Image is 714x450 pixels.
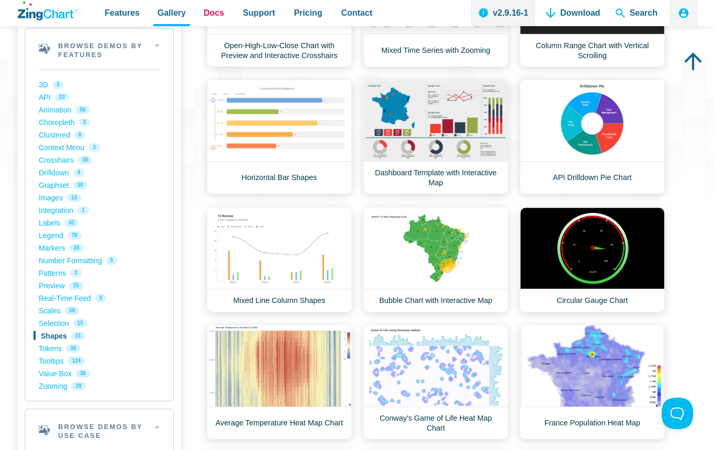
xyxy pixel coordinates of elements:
[243,6,275,20] span: Support
[363,80,508,194] a: Dashboard Template with Interactive Map
[363,207,508,312] a: Bubble Chart with Interactive Map
[207,80,352,194] a: Horizontal Bar Shapes
[341,6,373,20] span: Contact
[204,6,224,20] span: Docs
[520,325,665,440] a: France Population Heat Map
[363,325,508,440] a: Conway's Game of Life Heat Map Chart
[520,80,665,194] a: API Drilldown Pie Chart
[207,325,352,440] a: Average Temperature Heat Map Chart
[294,6,322,20] span: Pricing
[25,28,173,70] h2: Browse Demos By Features
[158,6,186,20] span: Gallery
[18,1,77,20] a: ZingChart Logo. Click to return to the homepage
[105,6,140,20] span: Features
[662,398,693,429] iframe: Toggle Customer Support
[207,207,352,312] a: Mixed Line Column Shapes
[520,207,665,312] a: Circular Gauge Chart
